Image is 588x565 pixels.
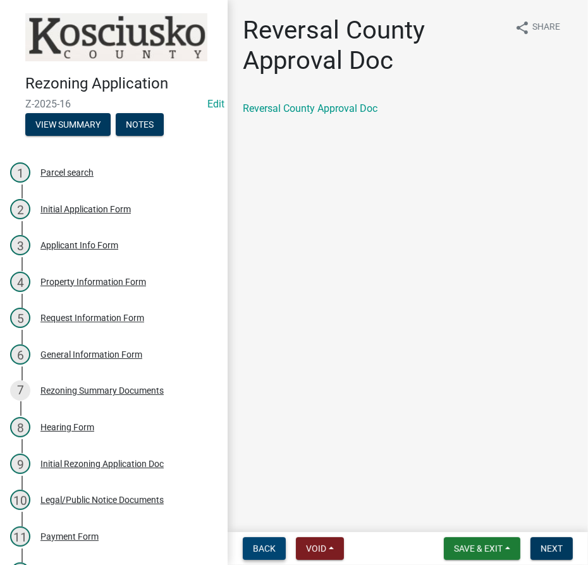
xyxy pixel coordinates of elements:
[25,75,217,93] h4: Rezoning Application
[10,162,30,183] div: 1
[454,544,503,554] span: Save & Exit
[10,526,30,547] div: 11
[207,98,224,110] a: Edit
[10,235,30,255] div: 3
[532,20,560,35] span: Share
[40,423,94,432] div: Hearing Form
[40,277,146,286] div: Property Information Form
[40,459,164,468] div: Initial Rezoning Application Doc
[25,120,111,130] wm-modal-confirm: Summary
[444,537,520,560] button: Save & Exit
[10,490,30,510] div: 10
[40,386,164,395] div: Rezoning Summary Documents
[116,113,164,136] button: Notes
[515,20,530,35] i: share
[10,417,30,437] div: 8
[10,308,30,328] div: 5
[25,113,111,136] button: View Summary
[40,313,144,322] div: Request Information Form
[10,454,30,474] div: 9
[10,272,30,292] div: 4
[25,98,202,110] span: Z-2025-16
[10,344,30,365] div: 6
[541,544,563,554] span: Next
[116,120,164,130] wm-modal-confirm: Notes
[207,98,224,110] wm-modal-confirm: Edit Application Number
[243,15,505,76] h1: Reversal County Approval Doc
[505,15,570,40] button: shareShare
[40,350,142,359] div: General Information Form
[243,537,286,560] button: Back
[40,168,94,177] div: Parcel search
[40,495,164,504] div: Legal/Public Notice Documents
[253,544,276,554] span: Back
[25,13,207,61] img: Kosciusko County, Indiana
[243,102,377,114] a: Reversal County Approval Doc
[530,537,573,560] button: Next
[10,199,30,219] div: 2
[10,380,30,401] div: 7
[296,537,344,560] button: Void
[40,532,99,541] div: Payment Form
[306,544,326,554] span: Void
[40,205,131,214] div: Initial Application Form
[40,241,118,250] div: Applicant Info Form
